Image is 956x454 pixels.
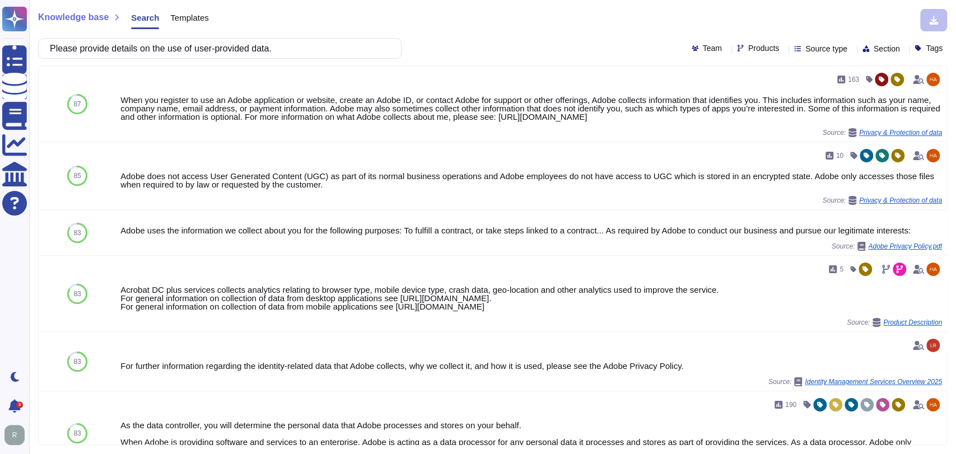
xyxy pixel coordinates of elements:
span: Search [131,13,159,22]
span: Adobe Privacy Policy.pdf [868,243,942,250]
span: 190 [785,401,796,408]
div: Adobe uses the information we collect about you for the following purposes: To fulfill a contract... [120,226,942,235]
span: 163 [848,76,859,83]
span: Privacy & Protection of data [859,129,942,136]
span: Team [703,44,722,52]
span: Source type [805,45,847,53]
span: 83 [73,230,81,236]
span: Source: [823,196,942,205]
span: 83 [73,358,81,365]
span: Product Description [883,319,942,326]
img: user [926,149,940,162]
span: Tags [926,44,943,52]
span: Source: [768,377,942,386]
span: Products [748,44,779,52]
input: Search a question or template... [44,39,390,58]
div: Acrobat DC plus services collects analytics relating to browser type, mobile device type, crash d... [120,285,942,311]
span: 83 [73,291,81,297]
img: user [926,73,940,86]
img: user [926,263,940,276]
button: user [2,423,32,447]
span: Source: [847,318,942,327]
div: When you register to use an Adobe application or website, create an Adobe ID, or contact Adobe fo... [120,96,942,121]
span: Source: [832,242,942,251]
span: 85 [73,172,81,179]
span: Templates [170,13,208,22]
span: 87 [73,101,81,107]
span: 5 [840,266,843,273]
span: 83 [73,430,81,437]
span: Section [874,45,900,53]
img: user [926,339,940,352]
span: Identity Management Services Overview 2025 [805,378,942,385]
span: Privacy & Protection of data [859,197,942,204]
span: Source: [823,128,942,137]
img: user [4,425,25,445]
div: Adobe does not access User Generated Content (UGC) as part of its normal business operations and ... [120,172,942,189]
div: 3 [16,401,23,408]
img: user [926,398,940,411]
span: 10 [836,152,843,159]
div: For further information regarding the identity-related data that Adobe collects, why we collect i... [120,362,942,370]
span: Knowledge base [38,13,109,22]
